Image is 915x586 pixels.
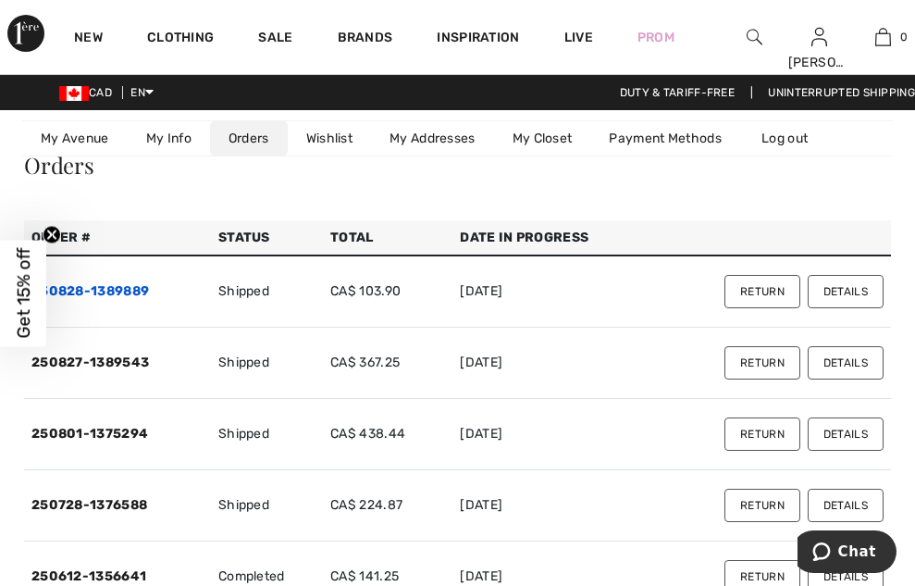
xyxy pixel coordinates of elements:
img: 1ère Avenue [7,15,44,52]
a: 250612-1356641 [31,568,146,584]
a: Sign In [811,28,827,45]
a: 250828-1389889 [31,283,149,299]
td: CA$ 224.87 [323,470,452,542]
button: Return [724,346,800,380]
a: 250728-1376588 [31,497,147,513]
a: Clothing [147,30,214,49]
div: Orders [24,154,891,176]
button: Details [808,489,884,522]
a: Wishlist [288,121,371,156]
th: Date in Progress [452,220,650,256]
button: Return [724,489,800,522]
a: Brands [338,30,393,49]
a: 250827-1389543 [31,355,149,370]
th: Status [211,220,323,256]
img: My Info [811,26,827,48]
img: search the website [747,26,762,48]
button: Return [724,275,800,308]
td: Shipped [211,328,323,399]
td: CA$ 438.44 [323,399,452,470]
th: Total [323,220,452,256]
span: EN [130,86,154,99]
a: Sale [258,30,292,49]
a: My Closet [494,121,591,156]
td: CA$ 103.90 [323,256,452,328]
td: Shipped [211,470,323,542]
a: My Addresses [371,121,494,156]
a: Payment Methods [590,121,740,156]
span: Inspiration [437,30,519,49]
a: My Info [128,121,210,156]
button: Details [808,275,884,308]
a: Live [564,28,593,47]
iframe: Opens a widget where you can chat to one of our agents [798,530,896,577]
td: [DATE] [452,328,650,399]
td: Shipped [211,399,323,470]
span: My Avenue [41,129,109,148]
th: Order # [24,220,211,256]
td: [DATE] [452,256,650,328]
img: Canadian Dollar [59,86,89,101]
a: Orders [210,121,288,156]
a: Prom [637,28,674,47]
a: 250801-1375294 [31,426,148,442]
span: Get 15% off [13,248,34,339]
td: CA$ 367.25 [323,328,452,399]
button: Details [808,418,884,451]
td: [DATE] [452,399,650,470]
button: Details [808,346,884,380]
span: CAD [59,86,119,99]
a: 0 [852,26,914,48]
img: My Bag [875,26,891,48]
a: New [74,30,103,49]
td: [DATE] [452,470,650,542]
button: Return [724,418,800,451]
td: Shipped [211,256,323,328]
a: Log out [743,121,845,156]
span: 0 [900,29,908,45]
button: Close teaser [43,225,61,243]
div: [PERSON_NAME] [788,53,850,72]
